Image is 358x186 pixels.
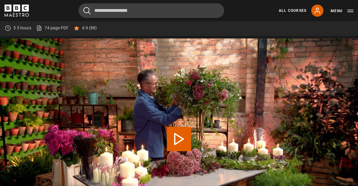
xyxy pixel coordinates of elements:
p: 4.9 (88) [82,25,97,31]
a: 74 page PDF [36,25,69,31]
p: 5.5 hours [13,25,31,31]
svg: BBC Maestro [5,5,29,17]
input: Search [79,3,224,18]
button: Toggle navigation [331,8,353,14]
a: All Courses [279,8,306,13]
button: Submit the search query [83,7,91,15]
button: Play Lesson The Magic of Candlelight [167,127,191,151]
